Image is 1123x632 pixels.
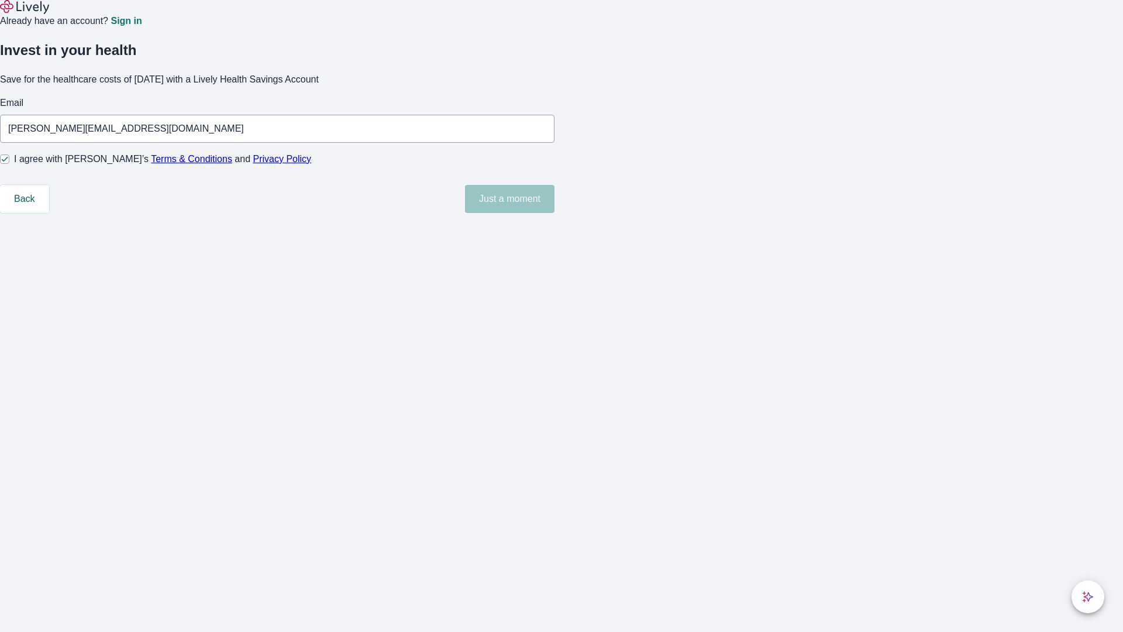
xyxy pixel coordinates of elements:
[1072,581,1104,613] button: chat
[151,154,232,164] a: Terms & Conditions
[111,16,142,26] a: Sign in
[253,154,312,164] a: Privacy Policy
[14,152,311,166] span: I agree with [PERSON_NAME]’s and
[1082,591,1094,603] svg: Lively AI Assistant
